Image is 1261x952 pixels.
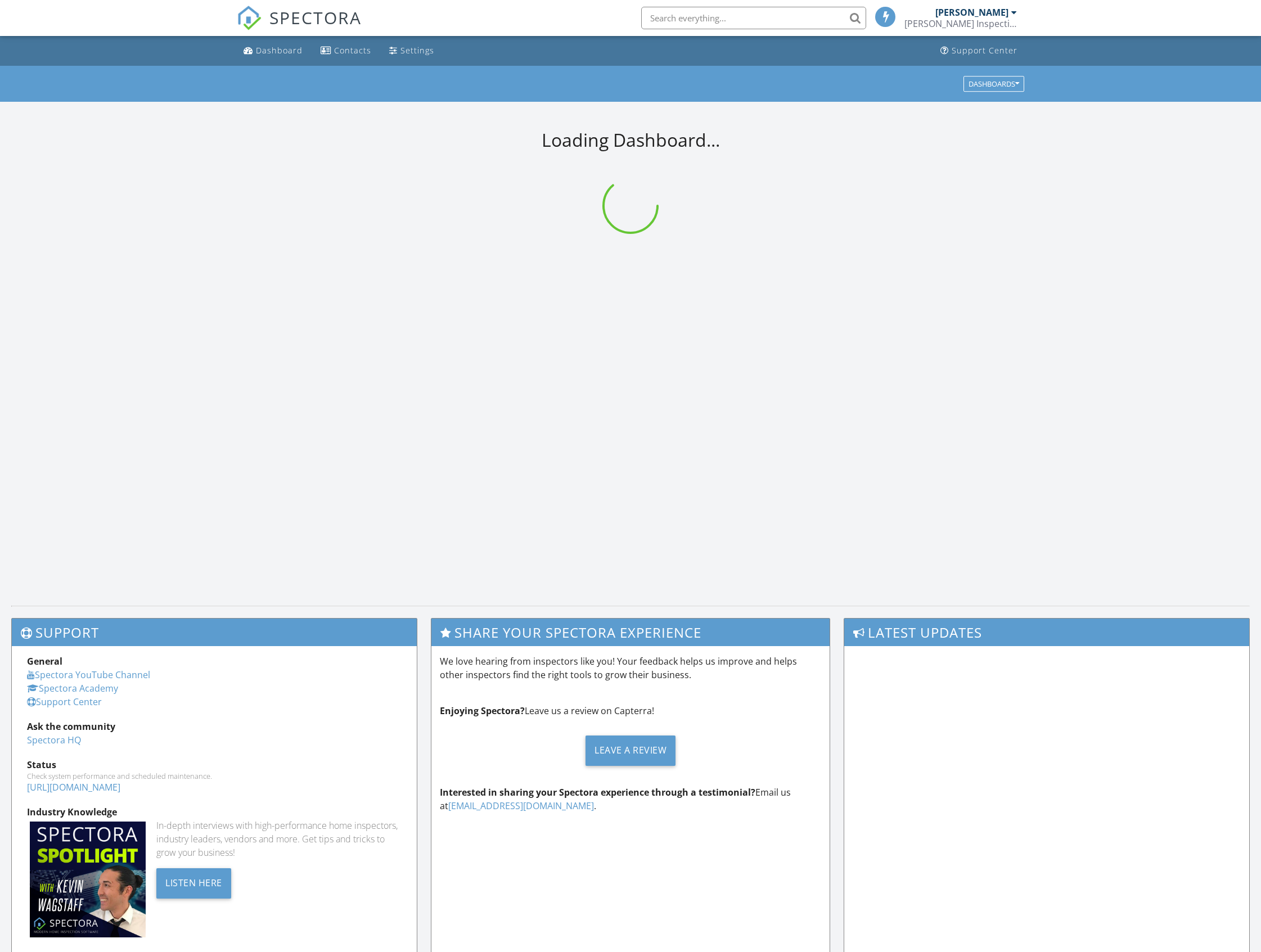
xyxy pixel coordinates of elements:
[431,619,830,646] h3: Share Your Spectora Experience
[27,771,402,780] div: Check system performance and scheduled maintenance.
[935,7,1008,18] div: [PERSON_NAME]
[27,781,120,793] a: [URL][DOMAIN_NAME]
[256,45,303,56] div: Dashboard
[156,819,402,859] div: In-depth interviews with high-performance home inspectors, industry leaders, vendors and more. Ge...
[27,682,118,694] a: Spectora Academy
[385,40,439,61] a: Settings
[27,805,402,819] div: Industry Knowledge
[334,45,371,56] div: Contacts
[440,655,821,682] p: We love hearing from inspectors like you! Your feedback helps us improve and helps other inspecto...
[448,800,594,812] a: [EMAIL_ADDRESS][DOMAIN_NAME]
[27,720,402,733] div: Ask the community
[239,40,307,61] a: Dashboard
[440,786,755,798] strong: Interested in sharing your Spectora experience through a testimonial?
[30,822,146,937] img: Spectoraspolightmain
[844,619,1249,646] h3: Latest Updates
[27,655,62,667] strong: General
[440,704,821,718] p: Leave us a review on Capterra!
[641,7,866,29] input: Search everything...
[969,80,1019,88] div: Dashboards
[237,6,262,30] img: The Best Home Inspection Software - Spectora
[586,736,675,766] div: Leave a Review
[27,734,81,746] a: Spectora HQ
[156,868,231,899] div: Listen Here
[440,705,525,717] strong: Enjoying Spectora?
[440,786,821,813] p: Email us at .
[316,40,376,61] a: Contacts
[440,727,821,774] a: Leave a Review
[952,45,1017,56] div: Support Center
[27,758,402,771] div: Status
[27,669,150,681] a: Spectora YouTube Channel
[237,15,362,39] a: SPECTORA
[27,696,102,708] a: Support Center
[936,40,1022,61] a: Support Center
[400,45,434,56] div: Settings
[269,6,362,29] span: SPECTORA
[156,876,231,888] a: Listen Here
[904,18,1017,29] div: Ramey's Inspection Services LLC
[12,619,417,646] h3: Support
[963,76,1024,92] button: Dashboards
